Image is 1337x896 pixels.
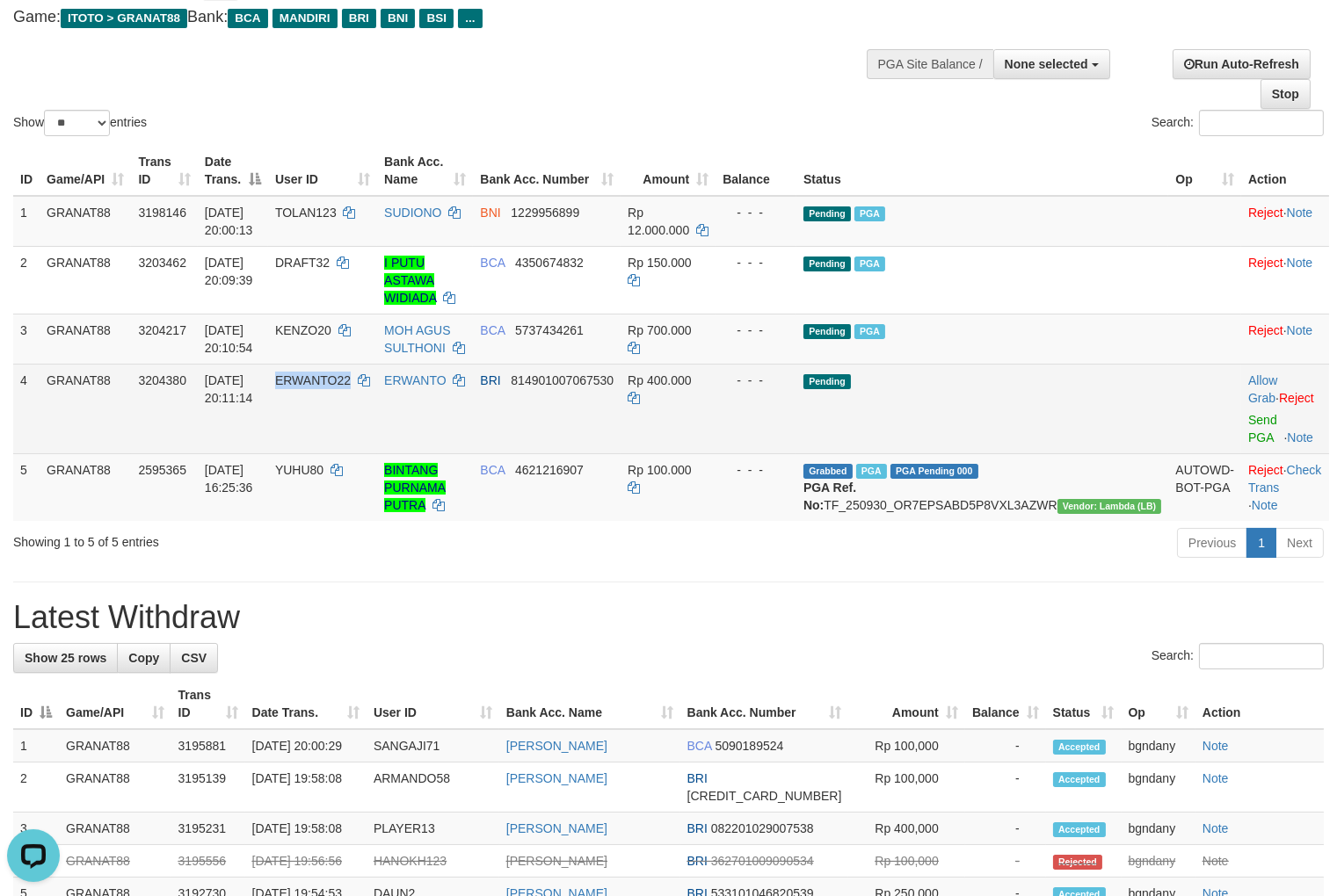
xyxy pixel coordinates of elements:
[1287,256,1313,270] a: Note
[138,463,186,477] span: 2595365
[687,789,842,803] span: Copy 362701027014534 to clipboard
[40,196,131,247] td: GRANAT88
[367,813,499,845] td: PLAYER13
[1241,196,1329,247] td: ·
[506,771,607,785] a: [PERSON_NAME]
[993,49,1110,79] button: None selected
[13,762,59,813] td: 2
[198,146,268,196] th: Date Trans.: activate to sort column descending
[854,257,885,271] span: Marked by bgndara
[867,49,993,79] div: PGA Site Balance /
[458,9,482,28] span: ...
[13,813,59,845] td: 3
[40,246,131,314] td: GRANAT88
[687,821,708,835] span: BRI
[171,729,245,762] td: 3195881
[1248,463,1283,477] a: Reject
[367,762,499,813] td: ARMANDO58
[723,322,789,339] div: - - -
[275,256,330,270] span: DRAFT32
[506,739,607,753] a: [PERSON_NAME]
[13,364,40,453] td: 4
[1168,453,1241,521] td: AUTOWD-BOT-PGA
[854,206,885,221] span: Marked by bgndara
[13,314,40,364] td: 3
[59,762,171,813] td: GRANAT88
[61,9,187,28] span: ITOTO > GRANAT88
[848,845,964,878] td: Rp 100,000
[515,323,584,337] span: Copy 5737434261 to clipboard
[628,256,691,270] span: Rp 150.000
[1275,528,1324,558] a: Next
[723,254,789,271] div: - - -
[138,373,186,387] span: 3204380
[13,729,59,762] td: 1
[1122,762,1195,813] td: bgndany
[170,643,218,673] a: CSV
[803,324,851,339] span: Pending
[1241,314,1329,364] td: ·
[367,679,499,729] th: User ID: activate to sort column ascending
[856,464,887,479] span: Marked by bgndany
[621,146,716,196] th: Amount: activate to sort column ascending
[1046,679,1122,729] th: Status: activate to sort column ascending
[965,813,1046,845] td: -
[13,110,147,136] label: Show entries
[628,323,691,337] span: Rp 700.000
[13,526,544,551] div: Showing 1 to 5 of 5 entries
[342,9,376,28] span: BRI
[384,206,441,220] a: SUDIONO
[1246,528,1276,558] a: 1
[40,314,131,364] td: GRANAT88
[59,813,171,845] td: GRANAT88
[711,854,814,868] span: Copy 362701009090534 to clipboard
[1203,739,1229,753] a: Note
[59,729,171,762] td: GRANAT88
[715,739,783,753] span: Copy 5090189524 to clipboard
[1199,110,1324,136] input: Search:
[687,854,708,868] span: BRI
[480,256,505,270] span: BCA
[506,821,607,835] a: [PERSON_NAME]
[1279,391,1314,405] a: Reject
[181,651,207,665] span: CSV
[965,729,1046,762] td: -
[205,463,253,495] span: [DATE] 16:25:36
[1152,643,1324,669] label: Search:
[1287,206,1313,220] a: Note
[13,246,40,314] td: 2
[848,729,964,762] td: Rp 100,000
[205,373,253,405] span: [DATE] 20:11:14
[25,651,106,665] span: Show 25 rows
[1241,364,1329,453] td: ·
[1241,146,1329,196] th: Action
[628,206,689,237] span: Rp 12.000.000
[1053,772,1106,787] span: Accepted
[13,643,118,673] a: Show 25 rows
[13,9,874,26] h4: Game: Bank:
[803,257,851,271] span: Pending
[1203,771,1229,785] a: Note
[419,9,454,28] span: BSI
[965,845,1046,878] td: -
[1287,430,1313,444] a: Note
[506,854,607,868] a: [PERSON_NAME]
[384,256,436,305] a: I PUTU ASTAWA WIDIADA
[511,206,579,220] span: Copy 1229956899 to clipboard
[268,146,377,196] th: User ID: activate to sort column ascending
[1177,528,1247,558] a: Previous
[1287,323,1313,337] a: Note
[44,110,110,136] select: Showentries
[384,373,447,387] a: ERWANTO
[796,146,1168,196] th: Status
[7,7,60,60] button: Open LiveChat chat widget
[1005,57,1088,71] span: None selected
[131,146,197,196] th: Trans ID: activate to sort column ascending
[275,206,337,220] span: TOLAN123
[272,9,338,28] span: MANDIRI
[1248,206,1283,220] a: Reject
[13,679,59,729] th: ID: activate to sort column descending
[117,643,171,673] a: Copy
[1053,822,1106,837] span: Accepted
[1173,49,1311,79] a: Run Auto-Refresh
